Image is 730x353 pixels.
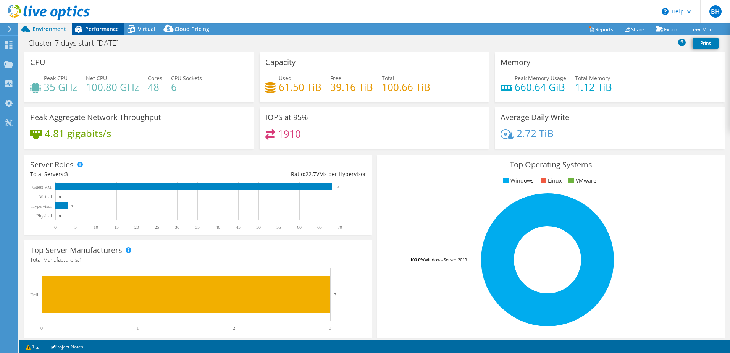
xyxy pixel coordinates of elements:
text: 5 [74,225,77,230]
span: Performance [85,25,119,32]
span: Peak CPU [44,74,68,82]
span: Net CPU [86,74,107,82]
span: CPU Sockets [171,74,202,82]
svg: \n [662,8,669,15]
text: 45 [236,225,241,230]
li: VMware [567,176,596,185]
h4: Total Manufacturers: [30,256,366,264]
h3: IOPS at 95% [265,113,308,121]
h3: Capacity [265,58,296,66]
text: Physical [36,213,52,219]
text: 2 [233,325,235,331]
h3: Server Roles [30,160,74,169]
a: Print [693,38,719,49]
h4: 100.66 TiB [382,83,430,91]
text: 10 [94,225,98,230]
a: Project Notes [44,342,89,351]
h3: Peak Aggregate Network Throughput [30,113,161,121]
text: 0 [54,225,57,230]
span: Cloud Pricing [174,25,209,32]
h3: Top Server Manufacturers [30,246,122,254]
h4: 61.50 TiB [279,83,321,91]
text: 0 [59,195,61,199]
h4: 4.81 gigabits/s [45,129,111,138]
h1: Cluster 7 days start [DATE] [25,39,131,47]
h3: Average Daily Write [501,113,569,121]
h4: 100.80 GHz [86,83,139,91]
h4: 660.64 GiB [515,83,566,91]
text: Guest VM [32,185,52,190]
li: Windows [501,176,534,185]
text: 25 [155,225,159,230]
text: 60 [297,225,302,230]
text: 0 [59,214,61,218]
h4: 1.12 TiB [575,83,612,91]
text: 40 [216,225,220,230]
text: Hypervisor [31,204,52,209]
a: Export [650,23,685,35]
span: BH [709,5,722,18]
text: 1 [137,325,139,331]
text: 15 [114,225,119,230]
a: More [685,23,720,35]
a: Share [619,23,650,35]
h4: 48 [148,83,162,91]
h4: 35 GHz [44,83,77,91]
span: Used [279,74,292,82]
li: Linux [539,176,562,185]
span: Total [382,74,394,82]
h3: Top Operating Systems [383,160,719,169]
text: 0 [40,325,43,331]
text: 30 [175,225,179,230]
a: Reports [583,23,619,35]
span: Free [330,74,341,82]
text: 35 [195,225,200,230]
span: Cores [148,74,162,82]
div: Total Servers: [30,170,198,178]
h4: 1910 [278,130,301,138]
span: Virtual [138,25,155,32]
text: 3 [329,325,331,331]
h3: Memory [501,58,530,66]
a: 1 [21,342,44,351]
span: 1 [79,256,82,263]
tspan: 100.0% [410,257,424,262]
text: 68 [336,185,339,189]
div: Ratio: VMs per Hypervisor [198,170,366,178]
text: 50 [256,225,261,230]
tspan: Windows Server 2019 [424,257,467,262]
span: 22.7 [305,170,316,178]
h3: CPU [30,58,45,66]
text: 3 [71,204,73,208]
span: Peak Memory Usage [515,74,566,82]
span: Total Memory [575,74,610,82]
text: 65 [317,225,322,230]
text: Dell [30,292,38,298]
text: 55 [276,225,281,230]
text: Virtual [39,194,52,199]
text: 70 [338,225,342,230]
text: 20 [134,225,139,230]
span: Environment [32,25,66,32]
h4: 39.16 TiB [330,83,373,91]
text: 3 [334,292,336,297]
h4: 6 [171,83,202,91]
h4: 2.72 TiB [517,129,554,138]
span: 3 [65,170,68,178]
